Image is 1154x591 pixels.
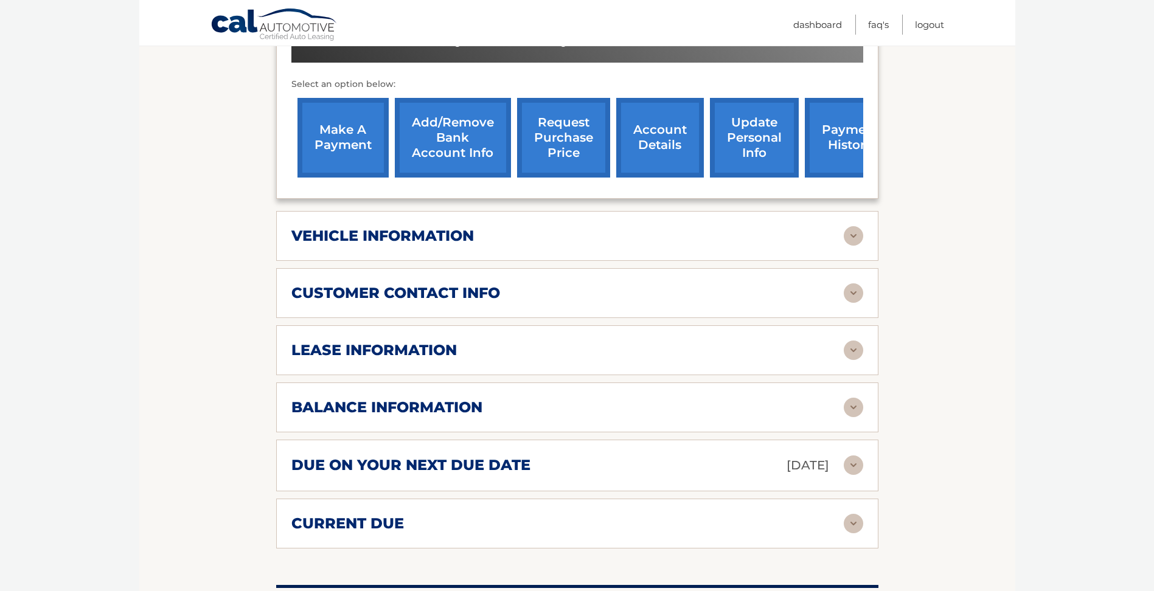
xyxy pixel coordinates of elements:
[291,341,457,359] h2: lease information
[844,283,863,303] img: accordion-rest.svg
[291,227,474,245] h2: vehicle information
[805,98,896,178] a: payment history
[291,77,863,92] p: Select an option below:
[844,226,863,246] img: accordion-rest.svg
[793,15,842,35] a: Dashboard
[915,15,944,35] a: Logout
[844,455,863,475] img: accordion-rest.svg
[210,8,338,43] a: Cal Automotive
[844,340,863,360] img: accordion-rest.svg
[787,455,829,476] p: [DATE]
[517,98,610,178] a: request purchase price
[395,98,511,178] a: Add/Remove bank account info
[844,514,863,533] img: accordion-rest.svg
[291,456,530,474] h2: due on your next due date
[616,98,704,178] a: account details
[291,514,404,533] h2: current due
[291,284,500,302] h2: customer contact info
[868,15,889,35] a: FAQ's
[710,98,799,178] a: update personal info
[297,98,389,178] a: make a payment
[291,398,482,416] h2: balance information
[844,398,863,417] img: accordion-rest.svg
